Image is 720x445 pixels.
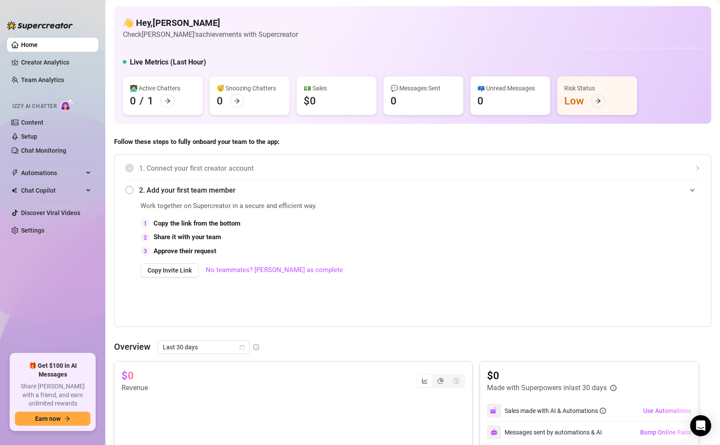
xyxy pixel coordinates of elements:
[15,412,90,426] button: Earn nowarrow-right
[139,163,700,174] span: 1. Connect your first creator account
[253,344,259,350] span: info-circle
[125,179,700,201] div: 2. Add your first team member
[11,187,17,194] img: Chat Copilot
[695,165,700,171] span: collapsed
[217,83,283,93] div: 😴 Snoozing Chatters
[690,187,695,193] span: expanded
[60,99,74,111] img: AI Chatter
[130,94,136,108] div: 0
[15,382,90,408] span: Share [PERSON_NAME] with a friend, and earn unlimited rewards
[304,94,316,108] div: $0
[125,158,700,179] div: 1. Connect your first creator account
[453,378,459,384] span: dollar-circle
[140,263,199,277] button: Copy Invite Link
[640,429,691,436] span: Bump Online Fans
[505,406,606,416] div: Sales made with AI & Automations
[21,227,44,234] a: Settings
[165,98,171,104] span: arrow-right
[564,83,630,93] div: Risk Status
[154,233,221,241] strong: Share it with your team
[21,133,37,140] a: Setup
[114,340,150,353] article: Overview
[123,29,298,40] article: Check [PERSON_NAME]'s achievements with Supercreator
[130,57,206,68] h5: Live Metrics (Last Hour)
[21,147,66,154] a: Chat Monitoring
[122,383,148,393] article: Revenue
[154,219,240,227] strong: Copy the link from the bottom
[163,341,244,354] span: Last 30 days
[21,183,83,197] span: Chat Copilot
[21,166,83,180] span: Automations
[139,185,700,196] span: 2. Add your first team member
[217,94,223,108] div: 0
[154,247,216,255] strong: Approve their request
[640,425,691,439] button: Bump Online Fans
[147,267,192,274] span: Copy Invite Link
[643,404,691,418] button: Use Automations
[487,383,607,393] article: Made with Superpowers in last 30 days
[147,94,154,108] div: 1
[21,76,64,83] a: Team Analytics
[35,415,61,422] span: Earn now
[490,407,498,415] img: svg%3e
[487,425,602,439] div: Messages sent by automations & AI
[437,378,444,384] span: pie-chart
[21,55,91,69] a: Creator Analytics
[140,219,150,228] div: 1
[7,21,73,30] img: logo-BBDzfeDw.svg
[140,246,150,256] div: 3
[122,369,134,383] article: $0
[491,429,498,436] img: svg%3e
[123,17,298,29] h4: 👋 Hey, [PERSON_NAME]
[600,408,606,414] span: info-circle
[643,407,691,414] span: Use Automations
[140,233,150,242] div: 2
[140,201,503,212] span: Work together on Supercreator in a secure and efficient way.
[130,83,196,93] div: 👩‍💻 Active Chatters
[477,83,543,93] div: 📪 Unread Messages
[64,416,70,422] span: arrow-right
[487,369,616,383] article: $0
[525,201,700,313] iframe: Adding Team Members
[21,119,43,126] a: Content
[390,94,397,108] div: 0
[21,209,80,216] a: Discover Viral Videos
[234,98,240,104] span: arrow-right
[11,169,18,176] span: thunderbolt
[610,385,616,391] span: info-circle
[15,362,90,379] span: 🎁 Get $100 in AI Messages
[12,102,57,111] span: Izzy AI Chatter
[422,378,428,384] span: line-chart
[114,138,279,146] strong: Follow these steps to fully onboard your team to the app:
[304,83,369,93] div: 💵 Sales
[595,98,601,104] span: arrow-right
[206,265,343,276] a: No teammates? [PERSON_NAME] as complete
[690,415,711,436] div: Open Intercom Messenger
[477,94,484,108] div: 0
[240,345,245,350] span: calendar
[390,83,456,93] div: 💬 Messages Sent
[21,41,38,48] a: Home
[416,374,465,388] div: segmented control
